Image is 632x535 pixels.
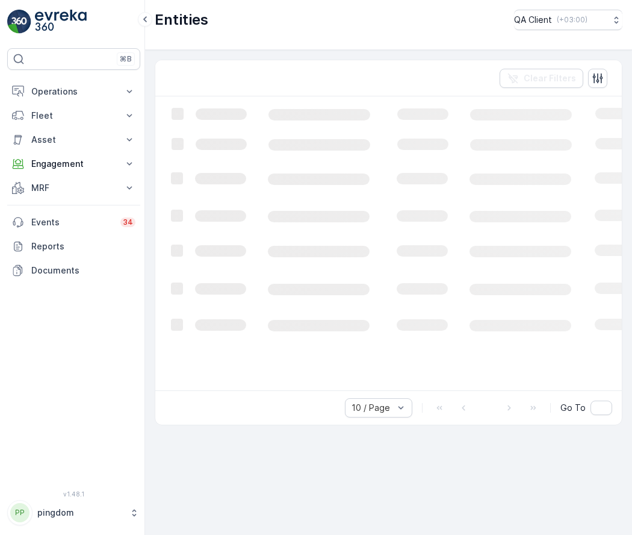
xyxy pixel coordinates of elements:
a: Events34 [7,210,140,234]
a: Documents [7,258,140,283]
a: Reports [7,234,140,258]
button: PPpingdom [7,500,140,525]
p: Engagement [31,158,116,170]
img: logo_light-DOdMpM7g.png [35,10,87,34]
p: Operations [31,86,116,98]
p: QA Client [514,14,552,26]
p: Reports [31,240,135,252]
button: Engagement [7,152,140,176]
p: Entities [155,10,208,30]
span: v 1.48.1 [7,490,140,498]
p: ( +03:00 ) [557,15,587,25]
p: Fleet [31,110,116,122]
p: Clear Filters [524,72,576,84]
button: Asset [7,128,140,152]
p: Documents [31,264,135,277]
p: ⌘B [120,54,132,64]
p: Asset [31,134,116,146]
button: Clear Filters [500,69,583,88]
p: pingdom [37,507,123,519]
span: Go To [560,402,586,414]
button: QA Client(+03:00) [514,10,622,30]
div: PP [10,503,29,522]
p: Events [31,216,113,228]
p: MRF [31,182,116,194]
button: Operations [7,80,140,104]
p: 34 [123,217,133,227]
button: Fleet [7,104,140,128]
button: MRF [7,176,140,200]
img: logo [7,10,31,34]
